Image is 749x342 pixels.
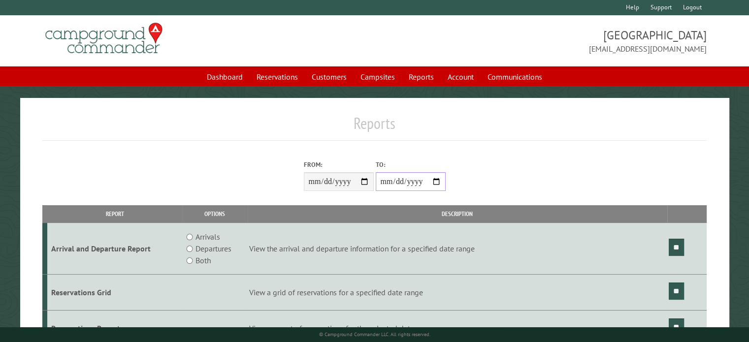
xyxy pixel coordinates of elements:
a: Reports [403,67,440,86]
label: Departures [195,243,231,254]
th: Report [47,205,182,222]
a: Account [442,67,480,86]
td: Arrival and Departure Report [47,223,182,275]
td: View a grid of reservations for a specified date range [248,275,667,311]
a: Campsites [355,67,401,86]
label: Both [195,254,211,266]
label: Arrivals [195,231,220,243]
a: Communications [482,67,548,86]
td: Reservations Grid [47,275,182,311]
a: Dashboard [201,67,249,86]
a: Customers [306,67,353,86]
span: [GEOGRAPHIC_DATA] [EMAIL_ADDRESS][DOMAIN_NAME] [375,27,707,55]
td: View the arrival and departure information for a specified date range [248,223,667,275]
label: From: [304,160,374,169]
label: To: [376,160,446,169]
a: Reservations [251,67,304,86]
img: Campground Commander [42,19,165,58]
th: Description [248,205,667,222]
h1: Reports [42,114,707,141]
small: © Campground Commander LLC. All rights reserved. [319,331,430,338]
th: Options [182,205,248,222]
